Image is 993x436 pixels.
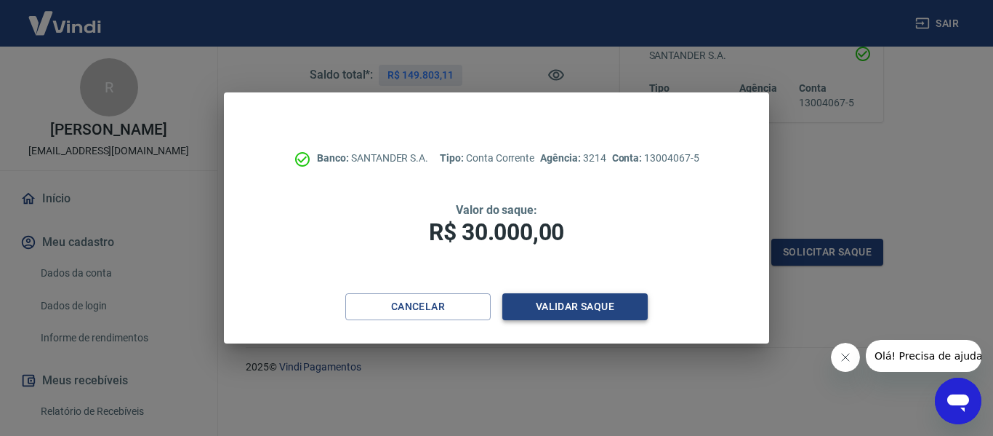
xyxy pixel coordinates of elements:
[9,10,122,22] span: Olá! Precisa de ajuda?
[502,293,648,320] button: Validar saque
[540,152,583,164] span: Agência:
[831,343,860,372] iframe: Fechar mensagem
[540,151,606,166] p: 3214
[440,151,534,166] p: Conta Corrente
[317,152,351,164] span: Banco:
[317,151,428,166] p: SANTANDER S.A.
[612,151,699,166] p: 13004067-5
[429,218,564,246] span: R$ 30.000,00
[345,293,491,320] button: Cancelar
[935,378,981,424] iframe: Botão para abrir a janela de mensagens
[456,203,537,217] span: Valor do saque:
[440,152,466,164] span: Tipo:
[612,152,645,164] span: Conta:
[866,340,981,372] iframe: Mensagem da empresa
